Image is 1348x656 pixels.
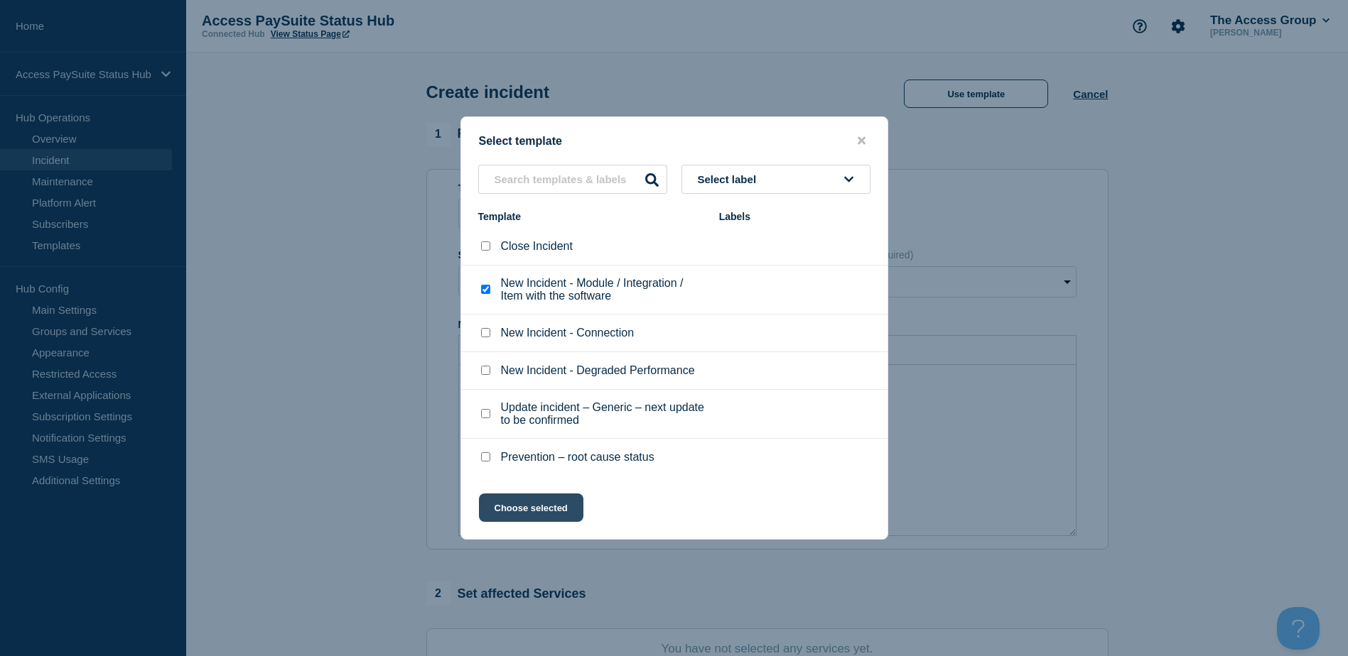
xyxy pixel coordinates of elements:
[481,285,490,294] input: New Incident - Module / Integration / Item with the software checkbox
[501,451,654,464] p: Prevention – root cause status
[481,409,490,418] input: Update incident – Generic – next update to be confirmed checkbox
[479,493,583,522] button: Choose selected
[478,165,667,194] input: Search templates & labels
[501,240,573,253] p: Close Incident
[481,328,490,337] input: New Incident - Connection checkbox
[481,241,490,251] input: Close Incident checkbox
[501,401,705,427] p: Update incident – Generic – next update to be confirmed
[681,165,870,194] button: Select label
[501,277,705,302] p: New Incident - Module / Integration / Item with the software
[501,327,635,339] p: New Incident - Connection
[853,134,870,148] button: close button
[481,366,490,375] input: New Incident - Degraded Performance checkbox
[481,452,490,461] input: Prevention – root cause status checkbox
[698,173,762,185] span: Select label
[461,134,888,148] div: Select template
[719,211,870,222] div: Labels
[478,211,705,222] div: Template
[501,364,695,377] p: New Incident - Degraded Performance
